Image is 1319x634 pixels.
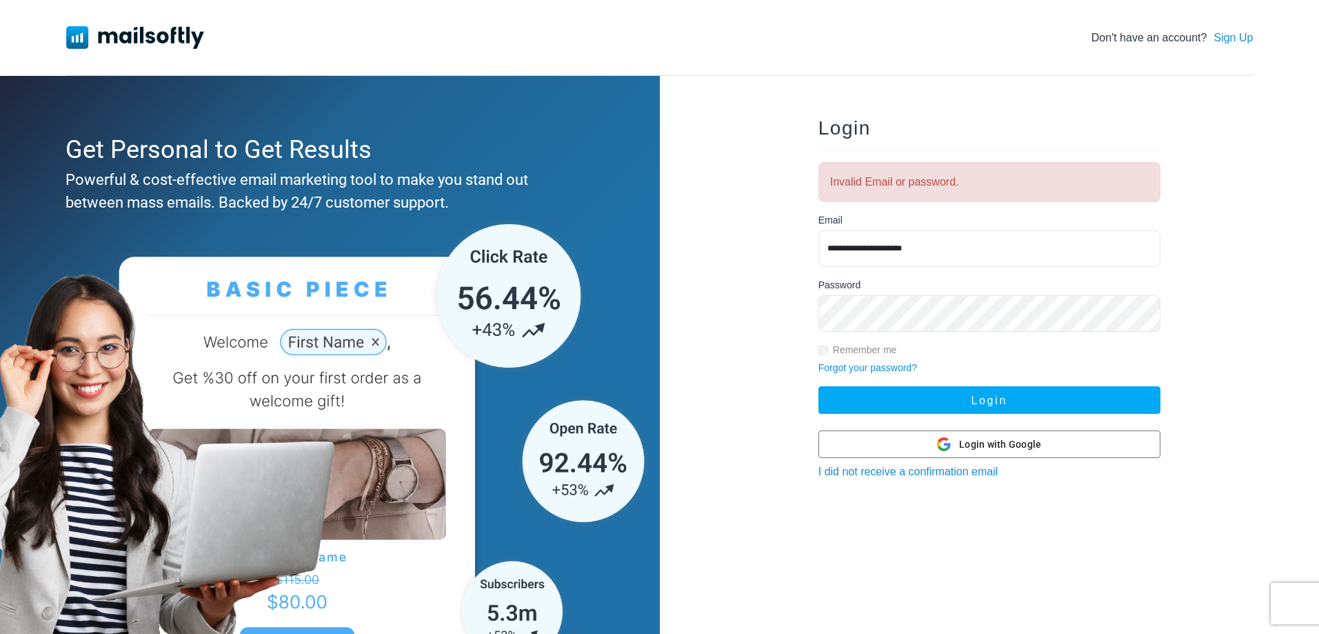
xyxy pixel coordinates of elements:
[818,162,1160,202] div: Invalid Email or password.
[1214,30,1253,46] a: Sign Up
[818,362,917,373] a: Forgot your password?
[1091,30,1253,46] div: Don't have an account?
[818,213,843,228] label: Email
[818,278,860,293] label: Password
[818,466,998,477] a: I did not receive a confirmation email
[818,386,1160,414] button: Login
[818,430,1160,458] button: Login with Google
[959,437,1041,452] span: Login with Google
[66,26,204,48] img: Mailsoftly
[833,343,897,357] label: Remember me
[66,131,587,168] div: Get Personal to Get Results
[818,117,871,139] span: Login
[66,168,587,214] div: Powerful & cost-effective email marketing tool to make you stand out between mass emails. Backed ...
